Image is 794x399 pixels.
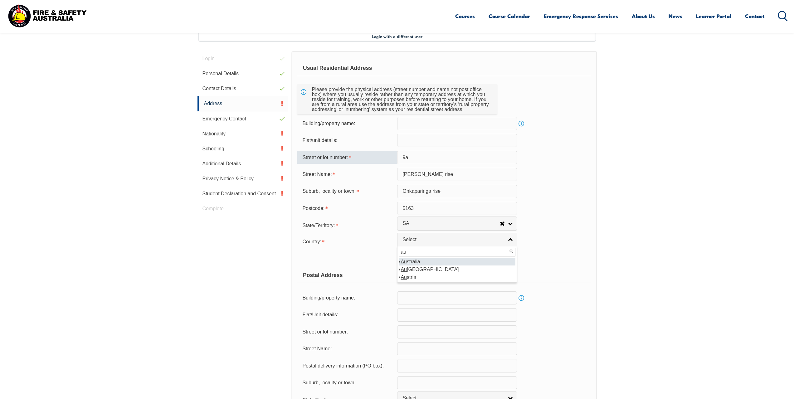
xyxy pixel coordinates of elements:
a: Schooling [197,141,289,156]
a: Courses [455,8,475,24]
div: Postal Address [297,267,591,283]
a: Privacy Notice & Policy [197,171,289,186]
a: Emergency Contact [197,111,289,126]
a: Additional Details [197,156,289,171]
div: Suburb, locality or town is required. [297,185,397,197]
span: SA [402,220,500,227]
a: News [669,8,682,24]
a: Course Calendar [489,8,530,24]
a: Info [517,294,526,302]
a: Contact Details [197,81,289,96]
li: [GEOGRAPHIC_DATA] [399,265,515,273]
div: Street or lot number: [297,326,397,338]
a: Info [517,119,526,128]
span: State/Territory: [302,223,335,228]
a: Personal Details [197,66,289,81]
em: Au [401,267,407,272]
em: Au [401,275,407,280]
div: Building/property name: [297,292,397,304]
li: stria [399,273,515,281]
div: Country is required. [297,235,397,247]
div: Suburb, locality or town: [297,377,397,389]
a: Learner Portal [696,8,731,24]
div: Flat/Unit details: [297,309,397,321]
a: Address [197,96,289,111]
span: Login with a different user [372,34,422,39]
a: Student Declaration and Consent [197,186,289,201]
em: Au [401,259,407,264]
div: Building/property name: [297,118,397,129]
a: Emergency Response Services [544,8,618,24]
div: State/Territory is required. [297,219,397,231]
div: Flat/unit details: [297,134,397,146]
div: Street Name: [297,343,397,355]
div: Please provide the physical address (street number and name not post office box) where you usuall... [309,85,492,114]
a: Nationality [197,126,289,141]
div: Street Name is required. [297,168,397,180]
div: Street or lot number is required. [297,151,397,163]
div: Postal delivery information (PO box): [297,360,397,372]
div: Postcode is required. [297,202,397,214]
li: stralia [399,258,515,265]
div: Usual Residential Address [297,61,591,76]
span: Country: [302,239,321,244]
span: Select [402,236,504,243]
a: About Us [632,8,655,24]
a: Contact [745,8,765,24]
